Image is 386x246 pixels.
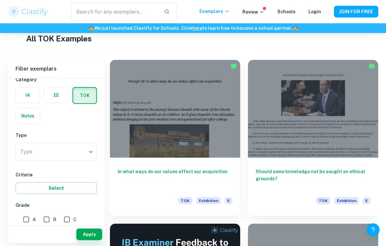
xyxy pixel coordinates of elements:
span: 🏫 [292,26,298,31]
span: C [73,216,77,223]
span: A [33,216,36,223]
h6: In what ways do our values affect our acquisition [118,168,232,189]
h6: Filter exemplars [8,60,105,78]
h6: Criteria [16,171,97,178]
span: E [225,197,232,204]
button: EE [44,87,68,103]
p: Review [242,8,264,16]
span: 🏫 [89,26,94,31]
span: E [363,197,370,204]
span: B [53,216,56,223]
h6: We just launched Clastify for Schools. Click to learn how to become a school partner. [1,25,385,32]
img: Marked [231,63,237,70]
a: Should some knowledge not be sought on ethical grounds?TOKExhibitionE [248,60,378,216]
span: TOK [316,197,330,204]
button: Help and Feedback [367,223,380,236]
button: JOIN FOR FREE [334,6,378,17]
button: IA [16,87,40,103]
button: TOK [73,88,96,103]
a: Schools [277,9,295,14]
p: Exemplars [199,8,230,15]
button: Select [16,182,97,194]
h6: Category [16,76,97,83]
span: Exhibition [334,197,359,204]
h1: All TOK Examples [26,33,359,44]
h6: Grade [16,202,97,209]
img: Marked [369,63,375,70]
img: Clastify logo [8,5,49,18]
h6: Type [16,132,97,139]
span: TOK [178,197,192,204]
h6: Should some knowledge not be sought on ethical grounds? [256,168,370,189]
span: Exhibition [196,197,221,204]
a: here [192,26,202,31]
button: Apply [76,229,102,240]
a: In what ways do our values affect our acquisitionTOKExhibitionE [110,60,240,216]
a: Login [308,9,321,14]
button: Notes [16,108,40,124]
input: Search for any exemplars... [71,3,159,21]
